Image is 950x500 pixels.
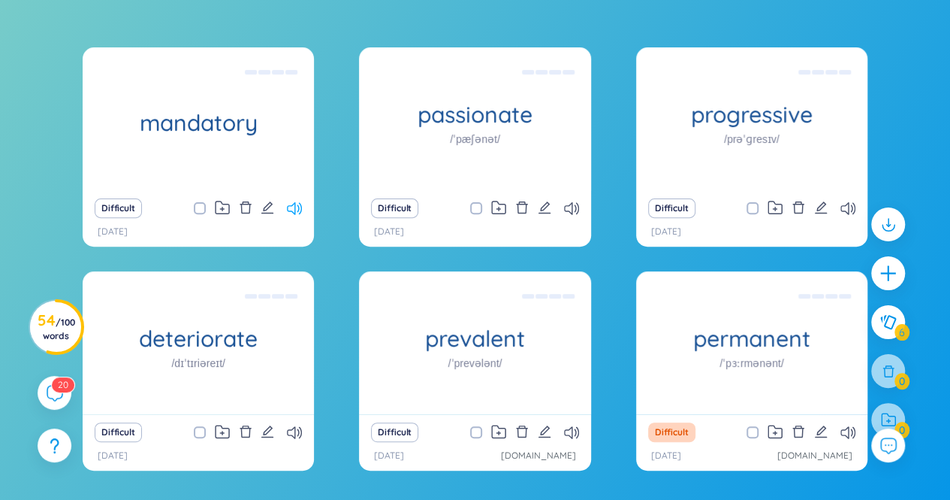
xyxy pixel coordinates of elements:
[814,198,828,219] button: edit
[371,423,418,442] button: Difficult
[58,379,63,390] span: 2
[239,422,252,443] button: delete
[239,425,252,438] span: delete
[448,355,502,371] h1: /ˈprevələnt/
[83,326,314,352] h1: deteriorate
[171,355,225,371] h1: /dɪˈtɪriəreɪt/
[239,198,252,219] button: delete
[239,201,252,214] span: delete
[38,314,75,341] h3: 54
[515,422,529,443] button: delete
[636,326,867,352] h1: permanent
[879,264,897,283] span: plus
[538,201,551,214] span: edit
[814,425,828,438] span: edit
[538,198,551,219] button: edit
[538,425,551,438] span: edit
[651,225,681,239] p: [DATE]
[792,201,805,214] span: delete
[501,449,576,463] a: [DOMAIN_NAME]
[83,110,314,136] h1: mandatory
[792,198,805,219] button: delete
[63,379,68,390] span: 0
[792,425,805,438] span: delete
[261,422,274,443] button: edit
[515,198,529,219] button: delete
[648,423,695,442] button: Difficult
[792,422,805,443] button: delete
[261,201,274,214] span: edit
[371,198,418,218] button: Difficult
[814,422,828,443] button: edit
[43,317,75,341] span: / 100 words
[724,131,780,147] h1: /prəˈɡresɪv/
[95,198,142,218] button: Difficult
[651,449,681,463] p: [DATE]
[52,377,74,392] sup: 20
[538,422,551,443] button: edit
[648,198,695,218] button: Difficult
[95,423,142,442] button: Difficult
[515,201,529,214] span: delete
[450,131,500,147] h1: /ˈpæʃənət/
[359,326,590,352] h1: prevalent
[359,102,590,128] h1: passionate
[814,201,828,214] span: edit
[719,355,783,371] h1: /ˈpɜːrmənənt/
[98,225,128,239] p: [DATE]
[98,449,128,463] p: [DATE]
[261,425,274,438] span: edit
[636,102,867,128] h1: progressive
[374,449,404,463] p: [DATE]
[515,425,529,438] span: delete
[374,225,404,239] p: [DATE]
[777,449,852,463] a: [DOMAIN_NAME]
[261,198,274,219] button: edit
